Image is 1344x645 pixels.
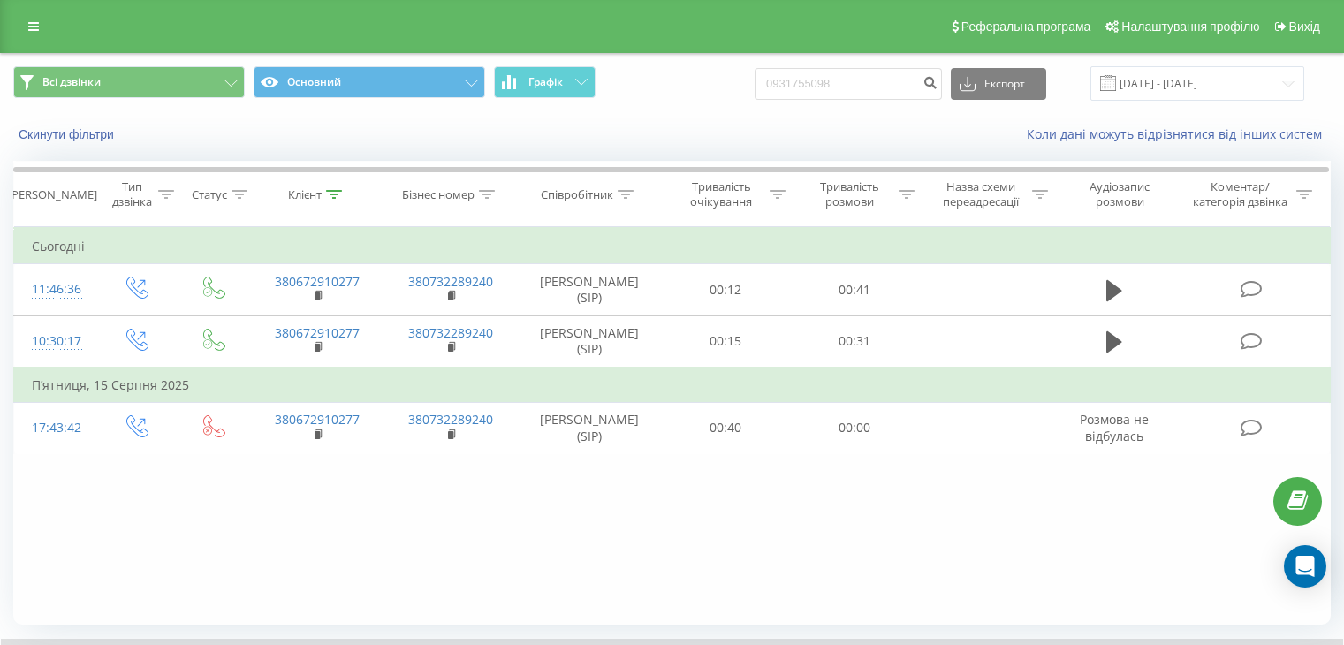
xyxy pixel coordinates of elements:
a: 380732289240 [408,273,493,290]
td: 00:41 [790,264,918,315]
div: 11:46:36 [32,272,79,307]
div: 17:43:42 [32,411,79,445]
input: Пошук за номером [755,68,942,100]
td: [PERSON_NAME] (SIP) [518,315,662,368]
div: Клієнт [288,187,322,202]
a: 380672910277 [275,273,360,290]
button: Основний [254,66,485,98]
div: Аудіозапис розмови [1068,179,1172,209]
td: [PERSON_NAME] (SIP) [518,264,662,315]
a: 380672910277 [275,411,360,428]
a: 380732289240 [408,411,493,428]
button: Скинути фільтри [13,126,123,142]
span: Розмова не відбулась [1080,411,1149,444]
span: Всі дзвінки [42,75,101,89]
button: Графік [494,66,596,98]
td: 00:40 [662,402,790,453]
td: 00:31 [790,315,918,368]
div: Бізнес номер [402,187,475,202]
button: Експорт [951,68,1046,100]
td: 00:12 [662,264,790,315]
div: Тип дзвінка [111,179,153,209]
a: 380672910277 [275,324,360,341]
div: Тривалість очікування [678,179,766,209]
div: 10:30:17 [32,324,79,359]
td: П’ятниця, 15 Серпня 2025 [14,368,1331,403]
div: Коментар/категорія дзвінка [1188,179,1292,209]
div: Співробітник [541,187,613,202]
div: Open Intercom Messenger [1284,545,1326,588]
td: [PERSON_NAME] (SIP) [518,402,662,453]
a: Коли дані можуть відрізнятися вiд інших систем [1027,125,1331,142]
td: 00:00 [790,402,918,453]
span: Реферальна програма [961,19,1091,34]
div: [PERSON_NAME] [8,187,97,202]
td: Сьогодні [14,229,1331,264]
span: Вихід [1289,19,1320,34]
span: Графік [528,76,563,88]
div: Статус [192,187,227,202]
div: Тривалість розмови [806,179,894,209]
a: 380732289240 [408,324,493,341]
td: 00:15 [662,315,790,368]
button: Всі дзвінки [13,66,245,98]
div: Назва схеми переадресації [935,179,1028,209]
span: Налаштування профілю [1121,19,1259,34]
